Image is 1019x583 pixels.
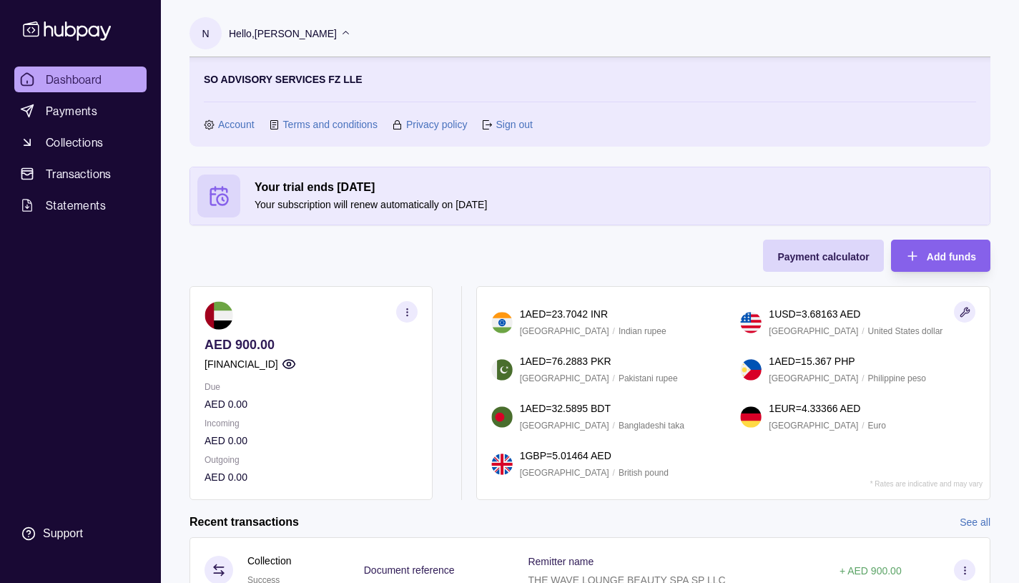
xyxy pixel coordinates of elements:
img: ph [740,359,762,381]
a: Collections [14,129,147,155]
h2: Your trial ends [DATE] [255,180,983,195]
p: Pakistani rupee [619,371,678,386]
p: [GEOGRAPHIC_DATA] [769,418,858,433]
p: Remitter name [528,556,594,567]
p: + AED 900.00 [840,565,902,577]
span: Add funds [927,251,976,263]
p: Bangladeshi taka [619,418,684,433]
p: British pound [619,465,669,481]
p: AED 900.00 [205,337,418,353]
p: / [613,418,615,433]
p: 1 USD = 3.68163 AED [769,306,860,322]
img: pk [491,359,513,381]
img: ae [205,301,233,330]
img: de [740,406,762,428]
a: Support [14,519,147,549]
p: [GEOGRAPHIC_DATA] [520,465,609,481]
p: [GEOGRAPHIC_DATA] [520,323,609,339]
h2: Recent transactions [189,514,299,530]
p: 1 AED = 76.2883 PKR [520,353,611,369]
span: Statements [46,197,106,214]
span: Payments [46,102,97,119]
p: 1 AED = 15.367 PHP [769,353,855,369]
p: / [862,418,864,433]
p: United States dollar [868,323,943,339]
p: 1 AED = 23.7042 INR [520,306,608,322]
p: Collection [247,553,291,569]
p: 1 GBP = 5.01464 AED [520,448,611,464]
button: Payment calculator [763,240,883,272]
button: Add funds [891,240,990,272]
p: [GEOGRAPHIC_DATA] [769,323,858,339]
p: [GEOGRAPHIC_DATA] [769,371,858,386]
p: / [613,371,615,386]
p: [GEOGRAPHIC_DATA] [520,371,609,386]
a: Transactions [14,161,147,187]
p: [FINANCIAL_ID] [205,356,278,372]
p: AED 0.00 [205,469,418,485]
a: Dashboard [14,67,147,92]
p: 1 EUR = 4.33366 AED [769,401,860,416]
p: / [862,371,864,386]
p: Euro [868,418,886,433]
p: / [613,465,615,481]
p: / [613,323,615,339]
p: Philippine peso [868,371,926,386]
p: SO ADVISORY SERVICES FZ LLE [204,72,363,87]
p: Due [205,379,418,395]
p: AED 0.00 [205,433,418,449]
p: Your subscription will renew automatically on [DATE] [255,197,983,212]
p: Incoming [205,416,418,431]
a: Payments [14,98,147,124]
img: us [740,312,762,333]
span: Collections [46,134,103,151]
p: 1 AED = 32.5895 BDT [520,401,611,416]
p: Outgoing [205,452,418,468]
p: Hello, [PERSON_NAME] [229,26,337,41]
span: Transactions [46,165,112,182]
a: Privacy policy [406,117,468,132]
p: * Rates are indicative and may vary [870,480,983,488]
a: Sign out [496,117,532,132]
p: [GEOGRAPHIC_DATA] [520,418,609,433]
span: Dashboard [46,71,102,88]
p: Indian rupee [619,323,666,339]
img: in [491,312,513,333]
p: AED 0.00 [205,396,418,412]
a: Terms and conditions [283,117,378,132]
a: Statements [14,192,147,218]
span: Payment calculator [777,251,869,263]
div: Support [43,526,83,542]
a: Account [218,117,255,132]
p: N [202,26,209,41]
img: gb [491,454,513,475]
p: / [862,323,864,339]
a: See all [960,514,990,530]
p: Document reference [364,564,455,576]
img: bd [491,406,513,428]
